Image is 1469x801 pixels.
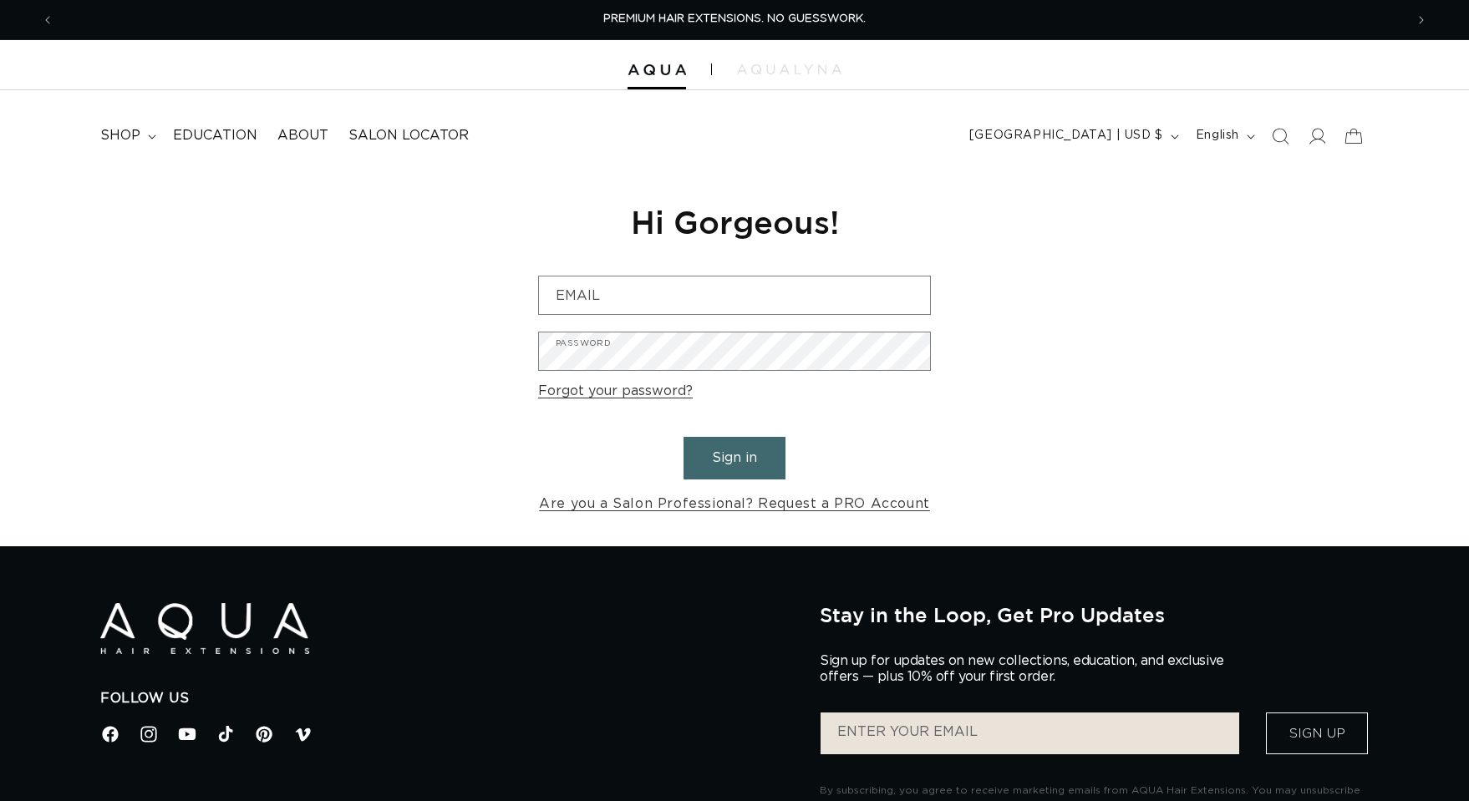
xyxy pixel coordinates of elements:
[348,127,469,144] span: Salon Locator
[538,379,693,403] a: Forgot your password?
[539,276,930,314] input: Email
[959,120,1186,152] button: [GEOGRAPHIC_DATA] | USD $
[100,603,309,654] img: Aqua Hair Extensions
[1196,127,1239,144] span: English
[29,4,66,36] button: Previous announcement
[603,13,866,24] span: PREMIUM HAIR EXTENSIONS. NO GUESSWORK.
[737,64,841,74] img: aqualyna.com
[1266,712,1368,754] button: Sign Up
[820,603,1369,626] h2: Stay in the Loop, Get Pro Updates
[539,492,930,516] a: Are you a Salon Professional? Request a PRO Account
[1403,4,1440,36] button: Next announcement
[267,117,338,155] a: About
[969,127,1163,144] span: [GEOGRAPHIC_DATA] | USD $
[821,712,1239,754] input: ENTER YOUR EMAIL
[100,690,795,707] h2: Follow Us
[538,201,931,242] h1: Hi Gorgeous!
[338,117,479,155] a: Salon Locator
[1262,118,1299,155] summary: Search
[100,127,140,144] span: shop
[277,127,328,144] span: About
[173,127,257,144] span: Education
[628,64,686,76] img: Aqua Hair Extensions
[684,437,785,479] button: Sign in
[163,117,267,155] a: Education
[820,653,1238,685] p: Sign up for updates on new collections, education, and exclusive offers — plus 10% off your first...
[90,117,163,155] summary: shop
[1186,120,1262,152] button: English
